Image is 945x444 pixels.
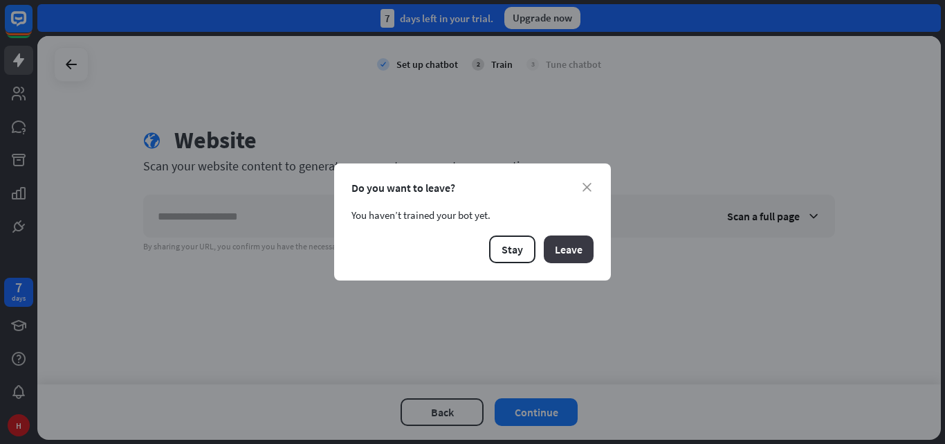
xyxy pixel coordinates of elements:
[351,208,594,222] div: You haven’t trained your bot yet.
[582,183,591,192] i: close
[489,236,535,263] button: Stay
[351,181,594,195] div: Do you want to leave?
[544,236,594,263] button: Leave
[11,6,53,47] button: Open LiveChat chat widget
